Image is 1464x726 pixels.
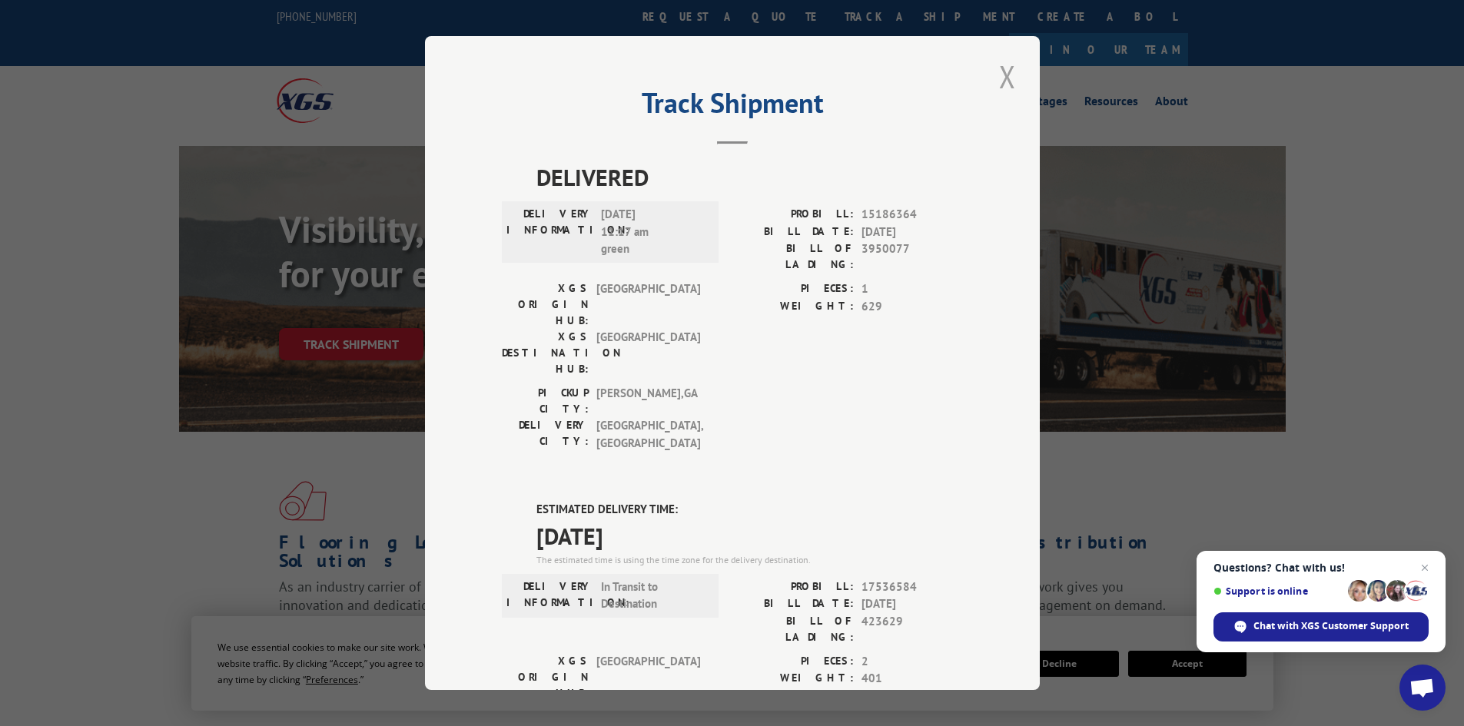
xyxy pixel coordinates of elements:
span: [DATE] [861,595,963,613]
span: 1 [861,280,963,298]
span: Support is online [1213,585,1343,597]
label: BILL OF LADING: [732,613,854,645]
span: [DATE] [536,519,963,553]
label: BILL DATE: [732,595,854,613]
span: 3950077 [861,240,963,273]
label: PROBILL: [732,206,854,224]
span: 15186364 [861,206,963,224]
label: WEIGHT: [732,298,854,316]
h2: Track Shipment [502,92,963,121]
span: [DATE] 11:17 am green [601,206,705,258]
label: ESTIMATED DELIVERY TIME: [536,501,963,519]
a: Open chat [1399,665,1446,711]
div: The estimated time is using the time zone for the delivery destination. [536,553,963,567]
span: 2 [861,653,963,671]
span: 17536584 [861,578,963,596]
label: PIECES: [732,653,854,671]
span: Chat with XGS Customer Support [1253,619,1409,633]
span: [PERSON_NAME] , GA [596,385,700,417]
span: [GEOGRAPHIC_DATA] , [GEOGRAPHIC_DATA] [596,417,700,452]
label: WEIGHT: [732,670,854,688]
span: DELIVERED [536,160,963,194]
label: BILL DATE: [732,224,854,241]
span: [GEOGRAPHIC_DATA] [596,280,700,329]
label: DELIVERY INFORMATION: [506,578,593,613]
label: XGS DESTINATION HUB: [502,329,589,377]
label: BILL OF LADING: [732,240,854,273]
label: PIECES: [732,280,854,298]
span: In Transit to Destination [601,578,705,613]
span: 423629 [861,613,963,645]
span: 629 [861,298,963,316]
label: PICKUP CITY: [502,385,589,417]
label: XGS ORIGIN HUB: [502,280,589,329]
span: 401 [861,670,963,688]
label: DELIVERY INFORMATION: [506,206,593,258]
span: Chat with XGS Customer Support [1213,612,1429,641]
label: PROBILL: [732,578,854,596]
span: [GEOGRAPHIC_DATA] [596,329,700,377]
label: DELIVERY CITY: [502,417,589,452]
span: Questions? Chat with us! [1213,562,1429,574]
span: [GEOGRAPHIC_DATA] [596,653,700,701]
span: [DATE] [861,224,963,241]
button: Close modal [994,55,1021,98]
label: XGS ORIGIN HUB: [502,653,589,701]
